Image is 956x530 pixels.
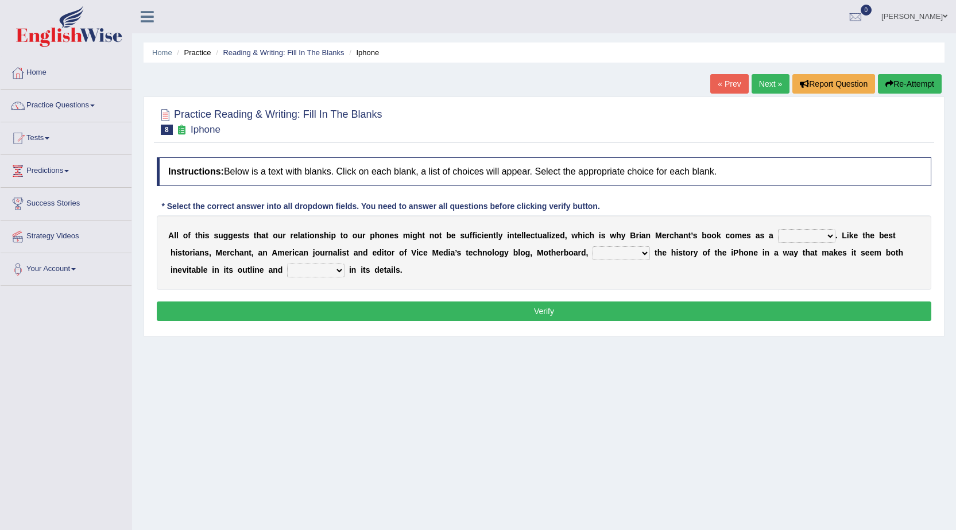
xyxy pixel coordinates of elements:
[242,231,245,240] b: t
[227,248,230,257] b: r
[411,248,416,257] b: V
[829,248,834,257] b: a
[1,90,131,118] a: Practice Questions
[616,231,621,240] b: h
[662,248,667,257] b: e
[182,248,185,257] b: t
[886,248,891,257] b: b
[389,231,394,240] b: e
[710,74,748,94] a: « Prev
[717,248,722,257] b: h
[738,248,744,257] b: h
[457,248,462,257] b: s
[157,106,382,135] h2: Practice Reading & Writing: Fill In The Blanks
[753,248,758,257] b: e
[571,231,578,240] b: w
[888,231,893,240] b: s
[157,200,605,212] div: * Select the correct answer into all dropdown fields. You need to answer all questions before cli...
[544,248,549,257] b: o
[416,248,419,257] b: i
[852,248,854,257] b: i
[578,231,583,240] b: h
[477,231,482,240] b: c
[385,231,390,240] b: n
[432,248,439,257] b: M
[878,74,942,94] button: Re-Attempt
[666,231,669,240] b: r
[198,231,203,240] b: h
[171,248,176,257] b: h
[676,248,678,257] b: i
[555,231,560,240] b: e
[258,248,263,257] b: a
[537,248,544,257] b: M
[175,248,177,257] b: i
[299,248,304,257] b: a
[590,231,595,240] b: h
[752,74,789,94] a: Next »
[549,231,551,240] b: i
[870,248,874,257] b: e
[450,248,455,257] b: a
[679,231,683,240] b: a
[662,231,667,240] b: e
[245,231,249,240] b: s
[621,231,626,240] b: y
[865,248,870,257] b: e
[547,231,549,240] b: l
[320,248,325,257] b: u
[234,248,239,257] b: h
[177,248,182,257] b: s
[346,248,349,257] b: t
[157,301,931,321] button: Verify
[763,248,765,257] b: i
[896,248,899,257] b: t
[774,248,779,257] b: a
[564,248,569,257] b: b
[266,231,269,240] b: t
[1,155,131,184] a: Predictions
[305,231,308,240] b: t
[412,231,417,240] b: g
[439,231,442,240] b: t
[891,248,896,257] b: o
[707,231,712,240] b: o
[307,231,309,240] b: i
[789,248,794,257] b: a
[228,231,233,240] b: g
[292,248,295,257] b: i
[842,248,847,257] b: s
[526,231,531,240] b: e
[898,248,903,257] b: h
[838,248,842,257] b: e
[298,231,300,240] b: l
[354,248,358,257] b: a
[152,48,172,57] a: Home
[249,248,251,257] b: t
[655,231,662,240] b: M
[209,248,211,257] b: ,
[238,231,242,240] b: s
[168,167,224,176] b: Instructions:
[205,231,210,240] b: s
[161,125,173,135] span: 8
[319,231,324,240] b: s
[686,248,691,257] b: o
[325,248,328,257] b: r
[520,248,525,257] b: o
[733,248,738,257] b: P
[204,248,209,257] b: s
[862,231,865,240] b: t
[216,248,223,257] b: M
[482,248,487,257] b: n
[346,47,379,58] li: Iphone
[742,231,746,240] b: e
[174,231,176,240] b: l
[434,231,439,240] b: o
[189,265,192,274] b: t
[581,248,586,257] b: d
[384,248,387,257] b: t
[460,231,465,240] b: s
[683,248,686,257] b: t
[157,157,931,186] h4: Below is a text with blanks. Click on each blank, a list of choices will appear. Select the appro...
